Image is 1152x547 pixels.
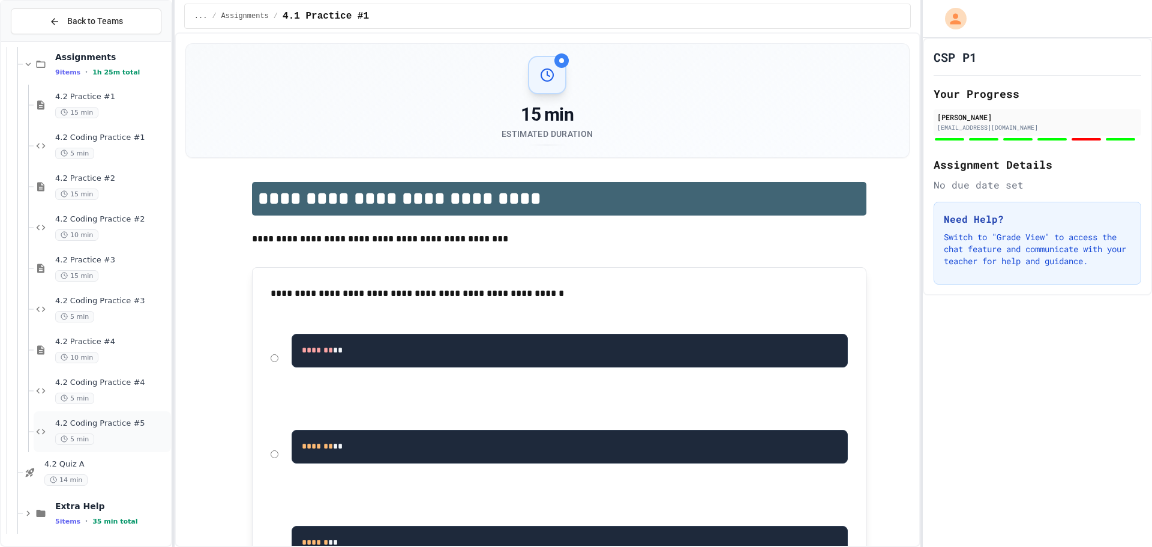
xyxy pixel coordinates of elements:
[85,516,88,526] span: •
[55,393,94,404] span: 5 min
[92,518,137,525] span: 35 min total
[502,104,593,125] div: 15 min
[283,9,369,23] span: 4.1 Practice #1
[55,419,169,429] span: 4.2 Coding Practice #5
[55,434,94,445] span: 5 min
[55,52,169,62] span: Assignments
[85,67,88,77] span: •
[55,174,169,184] span: 4.2 Practice #2
[934,49,977,65] h1: CSP P1
[944,231,1131,267] p: Switch to "Grade View" to access the chat feature and communicate with your teacher for help and ...
[274,11,278,21] span: /
[55,518,80,525] span: 5 items
[55,189,98,200] span: 15 min
[55,68,80,76] span: 9 items
[55,229,98,241] span: 10 min
[44,474,88,486] span: 14 min
[934,85,1141,102] h2: Your Progress
[937,112,1138,122] div: [PERSON_NAME]
[67,15,123,28] span: Back to Teams
[55,148,94,159] span: 5 min
[55,311,94,322] span: 5 min
[55,107,98,118] span: 15 min
[194,11,208,21] span: ...
[55,378,169,388] span: 4.2 Coding Practice #4
[502,128,593,140] div: Estimated Duration
[55,501,169,512] span: Extra Help
[92,68,140,76] span: 1h 25m total
[55,337,169,347] span: 4.2 Practice #4
[944,212,1131,226] h3: Need Help?
[11,8,161,34] button: Back to Teams
[44,459,169,470] span: 4.2 Quiz A
[934,178,1141,192] div: No due date set
[55,133,169,143] span: 4.2 Coding Practice #1
[221,11,269,21] span: Assignments
[934,156,1141,173] h2: Assignment Details
[212,11,216,21] span: /
[932,5,970,32] div: My Account
[55,270,98,282] span: 15 min
[55,255,169,265] span: 4.2 Practice #3
[937,123,1138,132] div: [EMAIL_ADDRESS][DOMAIN_NAME]
[55,352,98,363] span: 10 min
[55,214,169,225] span: 4.2 Coding Practice #2
[55,296,169,306] span: 4.2 Coding Practice #3
[55,92,169,102] span: 4.2 Practice #1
